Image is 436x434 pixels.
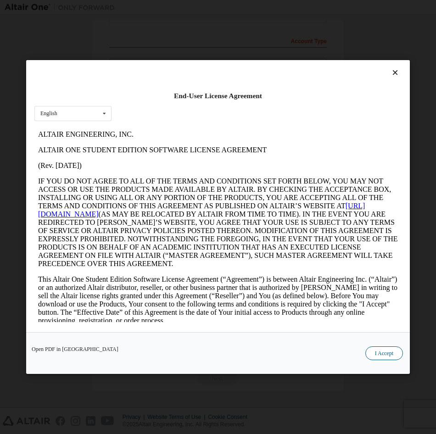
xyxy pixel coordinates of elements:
div: English [40,111,57,116]
button: I Accept [365,346,403,360]
a: [URL][DOMAIN_NAME] [4,75,330,91]
p: ALTAIR ONE STUDENT EDITION SOFTWARE LICENSE AGREEMENT [4,19,363,28]
p: This Altair One Student Edition Software License Agreement (“Agreement”) is between Altair Engine... [4,149,363,198]
div: End-User License Agreement [34,91,402,100]
p: IF YOU DO NOT AGREE TO ALL OF THE TERMS AND CONDITIONS SET FORTH BELOW, YOU MAY NOT ACCESS OR USE... [4,50,363,141]
p: (Rev. [DATE]) [4,35,363,43]
a: Open PDF in [GEOGRAPHIC_DATA] [32,346,118,352]
p: ALTAIR ENGINEERING, INC. [4,4,363,12]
